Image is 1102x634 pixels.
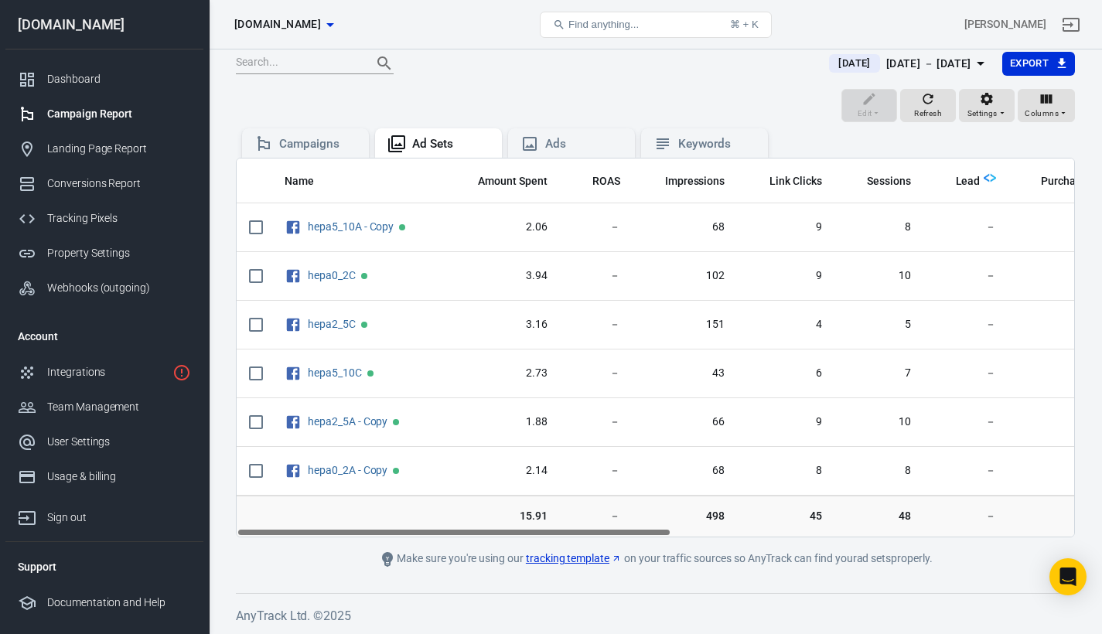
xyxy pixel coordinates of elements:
[47,595,191,611] div: Documentation and Help
[366,45,403,82] button: Search
[1025,107,1059,121] span: Columns
[5,271,203,305] a: Webhooks (outgoing)
[5,201,203,236] a: Tracking Pixels
[540,12,772,38] button: Find anything...⌘ + K
[5,18,203,32] div: [DOMAIN_NAME]
[5,62,203,97] a: Dashboard
[47,106,191,122] div: Campaign Report
[47,280,191,296] div: Webhooks (outgoing)
[5,548,203,585] li: Support
[47,434,191,450] div: User Settings
[5,236,203,271] a: Property Settings
[5,459,203,494] a: Usage & billing
[1002,52,1075,76] button: Export
[914,107,942,121] span: Refresh
[47,510,191,526] div: Sign out
[234,15,321,34] span: worldwidehealthytip.com
[1049,558,1087,595] div: Open Intercom Messenger
[678,136,756,152] div: Keywords
[47,245,191,261] div: Property Settings
[308,550,1004,568] div: Make sure you're using our on your traffic sources so AnyTrack can find your ad sets properly.
[236,53,360,73] input: Search...
[228,10,339,39] button: [DOMAIN_NAME]
[47,141,191,157] div: Landing Page Report
[47,469,191,485] div: Usage & billing
[236,606,1075,625] h6: AnyTrack Ltd. © 2025
[832,56,876,71] span: [DATE]
[964,16,1046,32] div: Account id: GXqx2G2u
[959,89,1015,123] button: Settings
[47,176,191,192] div: Conversions Report
[545,136,623,152] div: Ads
[5,390,203,424] a: Team Management
[730,19,759,30] div: ⌘ + K
[900,89,956,123] button: Refresh
[47,399,191,415] div: Team Management
[5,494,203,535] a: Sign out
[967,107,998,121] span: Settings
[47,210,191,227] div: Tracking Pixels
[279,136,357,152] div: Campaigns
[1053,6,1090,43] a: Sign out
[412,136,490,152] div: Ad Sets
[172,363,191,382] svg: 1 networks not verified yet
[886,54,971,73] div: [DATE] － [DATE]
[526,550,622,567] a: tracking template
[568,19,639,30] span: Find anything...
[5,166,203,201] a: Conversions Report
[5,355,203,390] a: Integrations
[1018,89,1075,123] button: Columns
[5,131,203,166] a: Landing Page Report
[47,71,191,87] div: Dashboard
[5,97,203,131] a: Campaign Report
[47,364,166,380] div: Integrations
[817,51,1001,77] button: [DATE][DATE] － [DATE]
[5,424,203,459] a: User Settings
[5,318,203,355] li: Account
